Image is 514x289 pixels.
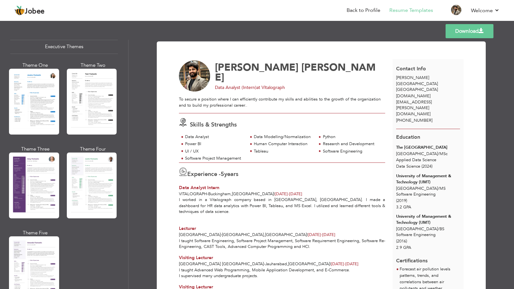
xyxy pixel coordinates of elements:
[438,186,439,191] span: /
[331,261,345,267] span: [DATE]
[347,7,380,14] a: Back to Profile
[396,151,448,163] span: [GEOGRAPHIC_DATA] MSc Applied Data Science
[265,261,287,267] span: Jauharabad
[396,87,438,92] span: [GEOGRAPHIC_DATA]
[215,61,298,74] span: [PERSON_NAME]
[68,62,118,69] div: Theme Two
[396,186,446,197] span: [GEOGRAPHIC_DATA] MS Software Engineering
[471,7,500,14] a: Welcome
[222,232,264,238] span: [GEOGRAPHIC_DATA]
[207,191,208,197] span: -
[179,185,219,191] span: Data Analyst Intern
[275,191,302,197] span: [DATE]
[323,141,382,147] div: Research and Development
[330,261,331,267] span: |
[265,232,307,238] span: [GEOGRAPHIC_DATA]
[288,261,330,267] span: [GEOGRAPHIC_DATA]
[10,230,60,236] div: Theme Five
[256,84,285,91] span: at Vitalograph
[389,7,433,14] a: Resume Templates
[175,267,389,279] div: I taught Advanced Web Programming, Mobile Application Development, and E-Commerce. I supervised m...
[308,232,335,238] span: [DATE]
[208,191,231,197] span: Buckingham
[396,252,428,265] span: Certifications
[323,148,382,154] div: Software Engineering
[288,191,289,197] span: -
[185,134,244,140] div: Data Analyst
[215,84,256,91] span: Data Analyst (Intern)
[396,226,444,238] span: [GEOGRAPHIC_DATA] BS Software Engineering
[396,198,407,204] span: (2019)
[396,163,420,169] span: Data Science
[254,134,313,140] div: Data Modelling/Normalization
[264,261,265,267] span: -
[254,148,313,154] div: Tableau
[14,5,45,16] a: Jobee
[438,226,439,232] span: /
[344,261,345,267] span: -
[179,225,196,232] span: Lecturer
[396,75,438,87] span: [PERSON_NAME][GEOGRAPHIC_DATA]
[68,146,118,153] div: Theme Four
[331,261,359,267] span: [DATE]
[179,60,210,92] img: No image
[323,134,382,140] div: Python
[175,197,389,221] div: I worked in a Vitalograph company based in [GEOGRAPHIC_DATA], [GEOGRAPHIC_DATA]. I made a dashboa...
[190,121,237,129] span: Skills & Strengths
[264,232,265,238] span: ,
[287,261,288,267] span: ,
[396,238,407,244] span: (2016)
[396,118,432,123] span: [PHONE_NUMBER]
[396,93,432,117] span: [DOMAIN_NAME][EMAIL_ADDRESS][PERSON_NAME][DOMAIN_NAME]
[179,191,207,197] span: Vitalograph
[10,62,60,69] div: Theme One
[396,144,460,151] div: The [GEOGRAPHIC_DATA]
[421,163,432,169] span: (2024)
[179,96,385,108] div: To secure a position where I can efficiently contribute my skills and abilities to the growth of ...
[396,65,426,72] span: Contact Info
[185,148,244,154] div: UI / UX
[14,5,25,16] img: jobee.io
[396,214,460,225] div: University of Management & Technology (UMT)
[179,261,264,267] span: [GEOGRAPHIC_DATA] [GEOGRAPHIC_DATA]
[396,204,411,210] span: 3.2 GPA
[221,170,238,179] label: years
[187,170,221,178] span: Experience -
[10,146,60,153] div: Theme Three
[231,191,232,197] span: ,
[308,232,322,238] span: [DATE]
[10,40,118,54] div: Executive Themes
[451,5,461,15] img: Profile Img
[396,134,420,141] span: Education
[179,232,221,238] span: [GEOGRAPHIC_DATA]
[185,155,244,162] div: Software Project Management
[221,170,224,178] span: 5
[175,238,389,250] div: I taught Software Engineering, Software Project Management, Software Requirement Engineering, Sof...
[25,8,45,15] span: Jobee
[396,173,460,185] div: University of Management & Technology (UMT)
[321,232,322,238] span: -
[254,141,313,147] div: Human Computer Interaction
[446,24,493,38] a: Download
[275,191,289,197] span: [DATE]
[179,255,213,261] span: Visiting Lecturer
[396,245,411,250] span: 2.9 GPA
[438,151,439,157] span: /
[274,191,275,197] span: |
[215,61,376,84] span: [PERSON_NAME]
[221,232,222,238] span: -
[185,141,244,147] div: Power BI
[232,191,274,197] span: [GEOGRAPHIC_DATA]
